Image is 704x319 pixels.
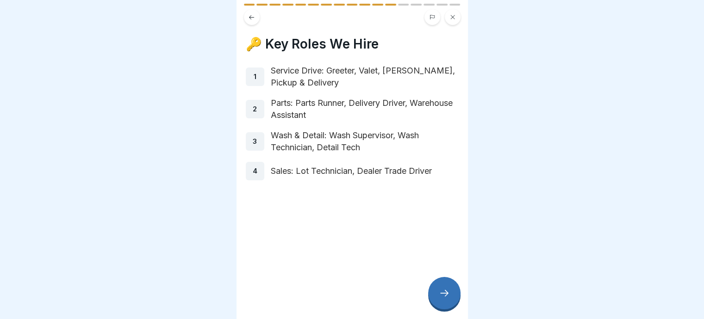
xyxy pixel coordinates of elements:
[253,167,257,175] p: 4
[246,36,459,52] h4: 🔑 Key Roles We Hire
[271,165,459,177] p: Sales: Lot Technician, Dealer Trade Driver
[271,129,459,153] p: Wash & Detail: Wash Supervisor, Wash Technician, Detail Tech
[253,137,257,146] p: 3
[254,73,256,81] p: 1
[271,97,459,121] p: Parts: Parts Runner, Delivery Driver, Warehouse Assistant
[271,65,459,89] p: Service Drive: Greeter, Valet, [PERSON_NAME], Pickup & Delivery
[253,105,257,113] p: 2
